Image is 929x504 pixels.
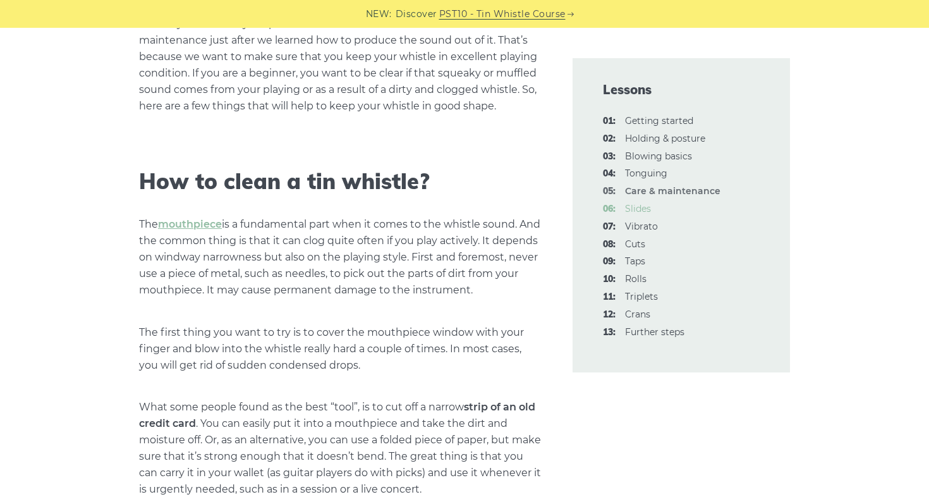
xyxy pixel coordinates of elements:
[158,218,222,230] a: mouthpiece
[603,219,616,235] span: 07:
[625,309,650,320] a: 12:Crans
[139,16,542,114] p: You may wonder why we put the lesson about the tin whistle care and maintenance just after we lea...
[625,151,692,162] a: 03:Blowing basics
[625,168,667,179] a: 04:Tonguing
[603,114,616,129] span: 01:
[625,291,658,302] a: 11:Triplets
[439,7,566,22] a: PST10 - Tin Whistle Course
[603,254,616,269] span: 09:
[396,7,437,22] span: Discover
[603,81,760,99] span: Lessons
[625,203,651,214] a: 06:Slides
[603,325,616,340] span: 13:
[625,255,645,267] a: 09:Taps
[625,221,658,232] a: 07:Vibrato
[625,273,647,285] a: 10:Rolls
[603,290,616,305] span: 11:
[603,307,616,323] span: 12:
[139,324,542,374] p: The first thing you want to try is to cover the mouthpiece window with your finger and blow into ...
[625,133,705,144] a: 02:Holding & posture
[625,326,684,338] a: 13:Further steps
[625,185,720,197] strong: Care & maintenance
[625,238,645,250] a: 08:Cuts
[603,166,616,181] span: 04:
[139,169,542,195] h2: How to clean a tin whistle?
[625,115,693,126] a: 01:Getting started
[603,132,616,147] span: 02:
[603,149,616,164] span: 03:
[603,272,616,287] span: 10:
[603,237,616,252] span: 08:
[603,202,616,217] span: 06:
[603,184,616,199] span: 05:
[139,399,542,498] p: What some people found as the best “tool”, is to cut off a narrow . You can easily put it into a ...
[366,7,392,22] span: NEW:
[139,216,542,298] p: The is a fundamental part when it comes to the whistle sound. And the common thing is that it can...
